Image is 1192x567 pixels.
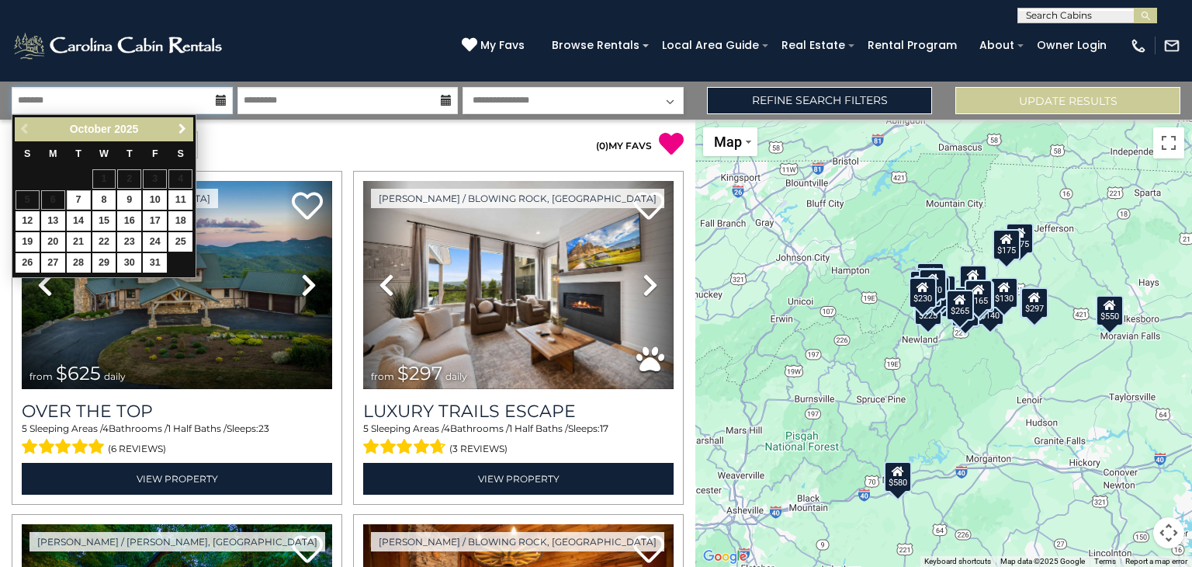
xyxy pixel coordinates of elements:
[1096,295,1124,326] div: $550
[16,253,40,273] a: 26
[22,401,332,422] a: Over The Top
[22,422,332,459] div: Sleeping Areas / Bathrooms / Sleeps:
[143,211,167,231] a: 17
[143,232,167,252] a: 24
[909,277,937,308] div: $230
[56,362,101,384] span: $625
[1153,517,1184,548] button: Map camera controls
[99,148,109,159] span: Wednesday
[29,532,325,551] a: [PERSON_NAME] / [PERSON_NAME], [GEOGRAPHIC_DATA]
[363,401,674,422] a: Luxury Trails Escape
[29,370,53,382] span: from
[955,87,1180,114] button: Update Results
[654,33,767,57] a: Local Area Guide
[41,253,65,273] a: 27
[509,423,568,434] span: 1 Half Baths /
[172,120,192,139] a: Next
[117,211,141,231] a: 16
[924,556,991,567] button: Keyboard shortcuts
[24,148,30,159] span: Sunday
[168,190,192,210] a: 11
[41,211,65,231] a: 13
[75,148,81,159] span: Tuesday
[480,37,525,54] span: My Favs
[117,190,141,210] a: 9
[92,232,116,252] a: 22
[16,211,40,231] a: 12
[444,423,450,434] span: 4
[114,123,138,135] span: 2025
[596,140,652,151] a: (0)MY FAVS
[910,270,937,301] div: $290
[168,423,227,434] span: 1 Half Baths /
[117,232,141,252] a: 23
[126,148,133,159] span: Thursday
[596,140,608,151] span: ( )
[178,148,184,159] span: Saturday
[449,439,508,459] span: (3 reviews)
[990,277,1018,308] div: $130
[916,268,944,299] div: $425
[176,123,189,135] span: Next
[67,190,91,210] a: 7
[1130,37,1147,54] img: phone-regular-white.png
[67,232,91,252] a: 21
[152,148,158,159] span: Friday
[993,229,1020,260] div: $175
[67,211,91,231] a: 14
[1000,557,1085,565] span: Map data ©2025 Google
[363,181,674,389] img: thumbnail_168695581.jpeg
[707,87,932,114] a: Refine Search Filters
[699,547,750,567] a: Open this area in Google Maps (opens a new window)
[919,269,947,300] div: $270
[884,461,912,492] div: $580
[363,463,674,495] a: View Property
[22,423,27,434] span: 5
[965,280,993,311] div: $165
[917,263,944,294] div: $125
[946,290,974,321] div: $265
[363,422,674,459] div: Sleeping Areas / Bathrooms / Sleeps:
[92,253,116,273] a: 29
[67,253,91,273] a: 28
[22,463,332,495] a: View Property
[1153,127,1184,158] button: Toggle fullscreen view
[1006,223,1034,254] div: $175
[108,439,166,459] span: (6 reviews)
[397,362,442,384] span: $297
[371,532,664,551] a: [PERSON_NAME] / Blowing Rock, [GEOGRAPHIC_DATA]
[168,232,192,252] a: 25
[12,30,227,61] img: White-1-2.png
[92,190,116,210] a: 8
[102,423,109,434] span: 4
[714,134,742,150] span: Map
[774,33,853,57] a: Real Estate
[92,211,116,231] a: 15
[22,181,332,389] img: thumbnail_167153549.jpeg
[1029,33,1114,57] a: Owner Login
[1020,287,1048,318] div: $297
[1094,557,1116,565] a: Terms (opens in new tab)
[363,423,369,434] span: 5
[117,253,141,273] a: 30
[703,127,757,156] button: Change map style
[104,370,126,382] span: daily
[41,232,65,252] a: 20
[16,232,40,252] a: 19
[544,33,647,57] a: Browse Rentals
[292,190,323,224] a: Add to favorites
[914,294,942,325] div: $225
[49,148,57,159] span: Monday
[599,140,605,151] span: 0
[70,123,112,135] span: October
[600,423,608,434] span: 17
[168,211,192,231] a: 18
[445,370,467,382] span: daily
[371,370,394,382] span: from
[143,253,167,273] a: 31
[462,37,528,54] a: My Favs
[959,265,987,296] div: $349
[972,33,1022,57] a: About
